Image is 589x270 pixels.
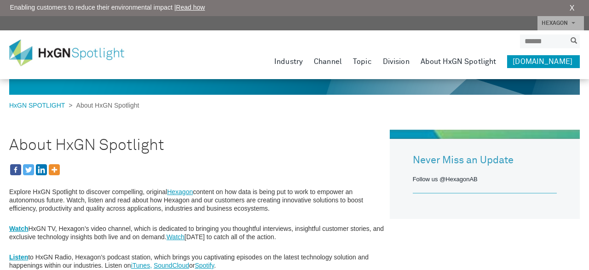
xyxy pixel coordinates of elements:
[537,16,584,30] a: HEXAGON
[353,55,372,68] a: Topic
[49,164,60,175] a: More
[23,164,34,175] a: Twitter
[570,3,575,14] a: X
[10,164,21,175] a: Facebook
[73,102,139,109] span: About HxGN Spotlight
[195,262,214,269] a: Spotify
[9,225,28,232] a: Watch
[9,101,139,110] div: >
[167,233,185,241] a: Watch
[421,55,497,68] a: About HxGN Spotlight
[176,4,205,11] a: Read how
[9,224,385,241] p: HxGN TV, Hexagon’s video channel, which is dedicated to bringing you thoughtful interviews, insig...
[154,262,189,269] a: SoundCloud
[274,55,303,68] a: Industry
[314,55,342,68] a: Channel
[9,102,69,109] a: HxGN SPOTLIGHT
[36,164,47,175] a: Linkedin
[9,40,138,66] img: HxGN Spotlight
[9,130,385,161] h1: About HxGN Spotlight
[507,55,580,68] a: [DOMAIN_NAME]
[167,188,193,195] a: Hexagon
[9,253,385,270] p: to HxGN Radio, Hexagon’s podcast station, which brings you captivating episodes on the latest tec...
[10,3,205,12] span: Enabling customers to reduce their environmental impact |
[9,188,385,213] p: Explore HxGN Spotlight to discover compelling, original content on how data is being put to work ...
[413,176,478,183] a: Follow us @HexagonAB
[413,155,557,166] h3: Never Miss an Update
[131,262,152,269] a: iTunes,
[9,253,28,261] a: Listen
[383,55,410,68] a: Division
